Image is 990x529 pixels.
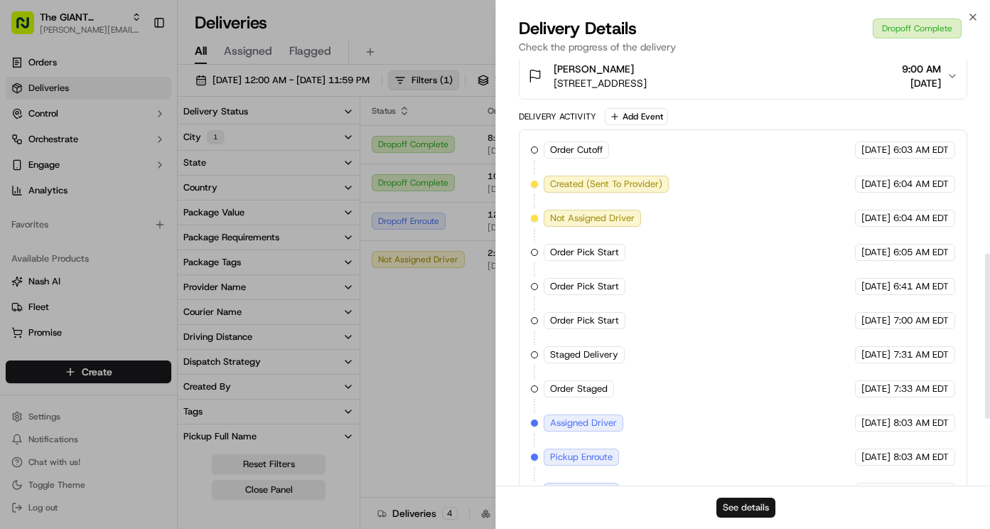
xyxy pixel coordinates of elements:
[893,348,949,361] span: 7:31 AM EDT
[861,451,891,464] span: [DATE]
[519,17,637,40] span: Delivery Details
[519,111,596,122] div: Delivery Activity
[861,348,891,361] span: [DATE]
[550,451,613,464] span: Pickup Enroute
[14,208,26,219] div: 📗
[861,144,891,156] span: [DATE]
[114,201,234,226] a: 💻API Documentation
[861,212,891,225] span: [DATE]
[550,314,619,327] span: Order Pick Start
[120,208,131,219] div: 💻
[861,314,891,327] span: [DATE]
[550,246,619,259] span: Order Pick Start
[520,53,967,99] button: [PERSON_NAME][STREET_ADDRESS]9:00 AM[DATE]
[893,417,949,429] span: 8:03 AM EDT
[550,212,635,225] span: Not Assigned Driver
[861,178,891,191] span: [DATE]
[14,57,259,80] p: Welcome 👋
[893,280,949,293] span: 6:41 AM EDT
[861,246,891,259] span: [DATE]
[550,383,608,395] span: Order Staged
[141,241,172,252] span: Pylon
[48,150,180,161] div: We're available if you need us!
[550,280,619,293] span: Order Pick Start
[550,485,613,498] span: Pickup Arrived
[550,348,618,361] span: Staged Delivery
[134,206,228,220] span: API Documentation
[893,178,949,191] span: 6:04 AM EDT
[861,417,891,429] span: [DATE]
[893,451,949,464] span: 8:03 AM EDT
[861,280,891,293] span: [DATE]
[519,40,968,54] p: Check the progress of the delivery
[48,136,233,150] div: Start new chat
[893,383,949,395] span: 7:33 AM EDT
[14,136,40,161] img: 1736555255976-a54dd68f-1ca7-489b-9aae-adbdc363a1c4
[893,246,949,259] span: 6:05 AM EDT
[242,140,259,157] button: Start new chat
[893,485,949,498] span: 8:13 AM EDT
[861,383,891,395] span: [DATE]
[716,498,775,518] button: See details
[554,62,634,76] span: [PERSON_NAME]
[554,76,647,90] span: [STREET_ADDRESS]
[28,206,109,220] span: Knowledge Base
[605,108,668,125] button: Add Event
[550,417,617,429] span: Assigned Driver
[550,178,662,191] span: Created (Sent To Provider)
[902,62,941,76] span: 9:00 AM
[893,314,949,327] span: 7:00 AM EDT
[550,144,603,156] span: Order Cutoff
[893,212,949,225] span: 6:04 AM EDT
[902,76,941,90] span: [DATE]
[893,144,949,156] span: 6:03 AM EDT
[861,485,891,498] span: [DATE]
[14,14,43,43] img: Nash
[9,201,114,226] a: 📗Knowledge Base
[37,92,256,107] input: Got a question? Start typing here...
[100,240,172,252] a: Powered byPylon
